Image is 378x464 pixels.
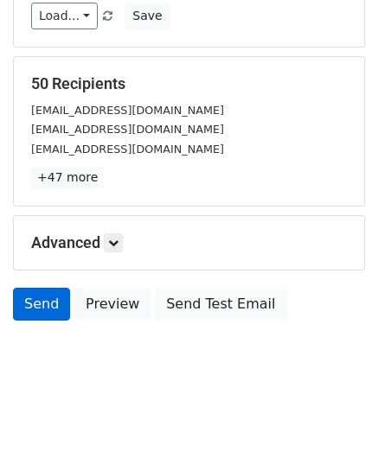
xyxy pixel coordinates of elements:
[31,143,224,156] small: [EMAIL_ADDRESS][DOMAIN_NAME]
[31,104,224,117] small: [EMAIL_ADDRESS][DOMAIN_NAME]
[74,288,151,321] a: Preview
[31,167,104,188] a: +47 more
[31,123,224,136] small: [EMAIL_ADDRESS][DOMAIN_NAME]
[31,233,347,252] h5: Advanced
[31,74,347,93] h5: 50 Recipients
[125,3,170,29] button: Save
[155,288,286,321] a: Send Test Email
[13,288,70,321] a: Send
[292,381,378,464] iframe: Chat Widget
[31,3,98,29] a: Load...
